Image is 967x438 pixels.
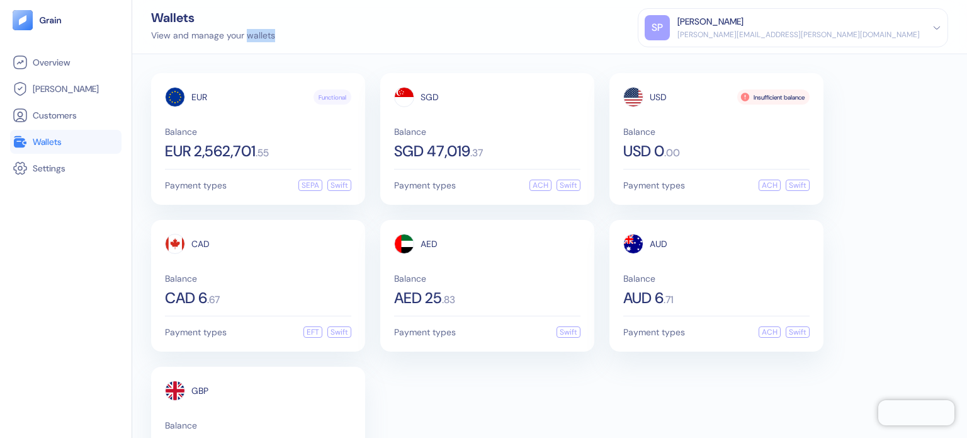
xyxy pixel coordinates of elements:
span: Balance [623,127,810,136]
span: AUD 6 [623,291,664,306]
div: [PERSON_NAME] [677,15,744,28]
div: ACH [759,180,781,191]
span: Settings [33,162,65,175]
span: Balance [165,274,351,283]
div: Insufficient balance [737,89,810,105]
div: View and manage your wallets [151,29,275,42]
div: ACH [759,326,781,338]
div: SP [645,15,670,40]
span: CAD 6 [165,291,207,306]
span: Wallets [33,135,62,148]
span: Balance [394,127,580,136]
span: Customers [33,109,77,122]
div: Swift [327,180,351,191]
span: Payment types [623,181,685,190]
div: Swift [557,326,580,338]
span: CAD [191,239,210,248]
div: Swift [557,180,580,191]
div: EFT [303,326,322,338]
div: Wallets [151,11,275,24]
span: . 00 [664,148,680,158]
span: SGD [421,93,439,101]
span: Balance [165,127,351,136]
div: SEPA [298,180,322,191]
span: Payment types [394,328,456,337]
span: Balance [165,421,351,430]
div: [PERSON_NAME][EMAIL_ADDRESS][PERSON_NAME][DOMAIN_NAME] [677,29,920,40]
span: Overview [33,56,70,69]
div: ACH [529,180,551,191]
span: . 55 [256,148,269,158]
span: AED [421,239,438,248]
span: EUR 2,562,701 [165,144,256,159]
span: . 67 [207,295,220,305]
span: SGD 47,019 [394,144,470,159]
span: EUR [191,93,207,101]
div: Swift [327,326,351,338]
img: logo-tablet-V2.svg [13,10,33,30]
span: GBP [191,386,208,395]
img: logo [39,16,62,25]
iframe: Chatra live chat [878,400,954,425]
span: . 71 [664,295,674,305]
a: [PERSON_NAME] [13,81,119,96]
span: AUD [650,239,667,248]
span: [PERSON_NAME] [33,83,99,95]
span: . 37 [470,148,483,158]
a: Overview [13,55,119,70]
span: Payment types [165,328,227,337]
span: USD 0 [623,144,664,159]
span: USD [650,93,667,101]
span: . 83 [442,295,455,305]
span: Payment types [623,328,685,337]
span: Payment types [394,181,456,190]
a: Wallets [13,134,119,149]
span: AED 25 [394,291,442,306]
span: Balance [394,274,580,283]
span: Functional [319,93,346,102]
span: Payment types [165,181,227,190]
a: Settings [13,161,119,176]
div: Swift [786,180,810,191]
a: Customers [13,108,119,123]
span: Balance [623,274,810,283]
div: Swift [786,326,810,338]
